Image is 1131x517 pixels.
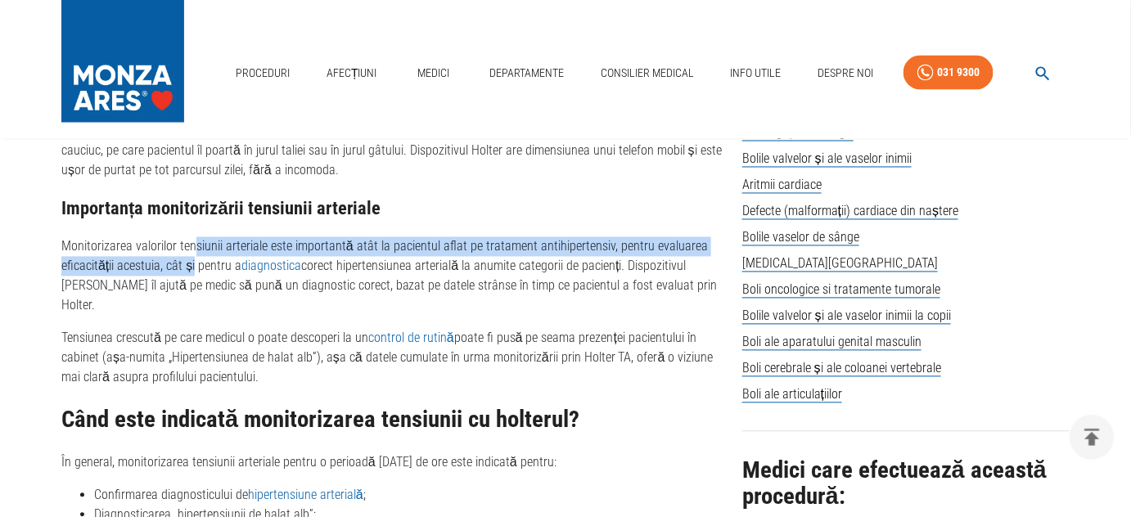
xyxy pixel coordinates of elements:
[742,204,958,220] span: Defecte (malformații) cardiace din naștere
[811,57,880,91] a: Despre Noi
[742,282,940,299] span: Boli oncologice si tratamente tumorale
[742,178,822,194] span: Aritmii cardiace
[742,230,859,246] span: Bolile vaselor de sânge
[742,308,951,325] span: Bolile valvelor și ale vaselor inimii la copii
[742,361,941,377] span: Boli cerebrale și ale coloanei vertebrale
[229,57,296,91] a: Proceduri
[61,407,729,434] h2: Când este indicată monitorizarea tensiunii cu holterul?
[724,57,788,91] a: Info Utile
[61,199,729,219] h3: Importanța monitorizării tensiunii arteriale
[368,330,454,346] a: control de rutină
[61,329,729,388] p: Tensiunea crescută pe care medicul o poate descoperi la un poate fi pusă pe seama prezenței pacie...
[1070,415,1115,460] button: delete
[61,453,729,473] p: În general, monitorizarea tensiunii arteriale pentru o perioadă [DATE] de ore este indicată pentru:
[320,57,384,91] a: Afecțiuni
[407,57,459,91] a: Medici
[742,256,938,272] span: [MEDICAL_DATA][GEOGRAPHIC_DATA]
[61,237,729,316] p: Monitorizarea valorilor tensiunii arteriale este importantă atât la pacientul aflat pe tratament ...
[937,63,980,83] div: 031 9300
[241,258,301,274] a: diagnostica
[742,151,912,168] span: Bolile valvelor și ale vaselor inimii
[248,488,363,503] a: hipertensiune arterială
[594,57,701,91] a: Consilier Medical
[742,458,1070,510] h2: Medici care efectuează această procedură:
[94,486,729,506] li: Confirmarea diagnosticului de ;
[483,57,570,91] a: Departamente
[742,387,842,403] span: Boli ale articulațiilor
[742,335,921,351] span: Boli ale aparatului genital masculin
[903,56,994,91] a: 031 9300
